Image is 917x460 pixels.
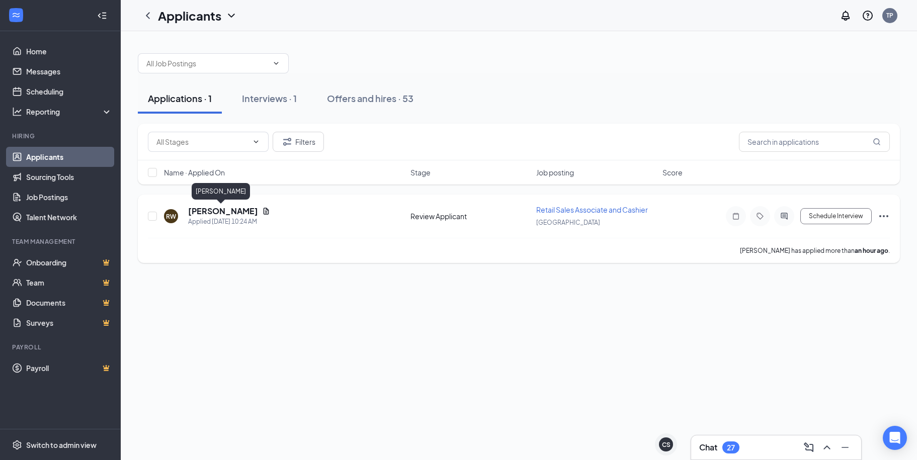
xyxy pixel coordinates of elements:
svg: Note [730,212,742,220]
button: Schedule Interview [800,208,872,224]
div: Applications · 1 [148,92,212,105]
h3: Chat [699,442,717,453]
div: Offers and hires · 53 [327,92,413,105]
a: SurveysCrown [26,313,112,333]
a: TeamCrown [26,272,112,293]
span: Name · Applied On [164,167,225,177]
svg: Filter [281,136,293,148]
a: DocumentsCrown [26,293,112,313]
svg: ComposeMessage [803,441,815,453]
div: Interviews · 1 [242,92,297,105]
svg: ChevronLeft [142,10,154,22]
svg: Settings [12,440,22,450]
div: Review Applicant [410,211,531,221]
button: ChevronUp [819,439,835,455]
svg: Document [262,207,270,215]
div: RW [166,212,176,221]
a: Sourcing Tools [26,167,112,187]
div: Open Intercom Messenger [883,426,907,450]
div: 27 [727,443,735,452]
svg: ChevronDown [272,59,280,67]
button: ComposeMessage [801,439,817,455]
svg: ChevronDown [252,138,260,146]
div: Hiring [12,132,110,140]
a: Home [26,41,112,61]
h5: [PERSON_NAME] [188,206,258,217]
svg: Ellipses [878,210,890,222]
svg: MagnifyingGlass [873,138,881,146]
svg: ActiveChat [778,212,790,220]
a: Applicants [26,147,112,167]
div: [PERSON_NAME] [192,183,250,200]
svg: QuestionInfo [862,10,874,22]
p: [PERSON_NAME] has applied more than . [740,246,890,255]
a: Job Postings [26,187,112,207]
input: All Job Postings [146,58,268,69]
div: Team Management [12,237,110,246]
span: Retail Sales Associate and Cashier [536,205,648,214]
a: OnboardingCrown [26,252,112,272]
div: TP [886,11,893,20]
span: [GEOGRAPHIC_DATA] [536,219,600,226]
b: an hour ago [855,247,888,254]
svg: Tag [754,212,766,220]
div: CS [662,440,671,449]
div: Applied [DATE] 10:24 AM [188,217,270,227]
svg: Minimize [839,441,851,453]
svg: Collapse [97,11,107,21]
span: Score [662,167,683,177]
svg: WorkstreamLogo [11,10,21,20]
svg: ChevronUp [821,441,833,453]
span: Job posting [536,167,574,177]
a: Talent Network [26,207,112,227]
svg: ChevronDown [225,10,237,22]
h1: Applicants [158,7,221,24]
input: Search in applications [739,132,890,152]
a: Messages [26,61,112,81]
svg: Notifications [840,10,852,22]
a: Scheduling [26,81,112,102]
a: PayrollCrown [26,358,112,378]
div: Payroll [12,343,110,351]
button: Filter Filters [273,132,324,152]
div: Switch to admin view [26,440,97,450]
input: All Stages [156,136,248,147]
div: Reporting [26,107,113,117]
svg: Analysis [12,107,22,117]
button: Minimize [837,439,853,455]
span: Stage [410,167,431,177]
